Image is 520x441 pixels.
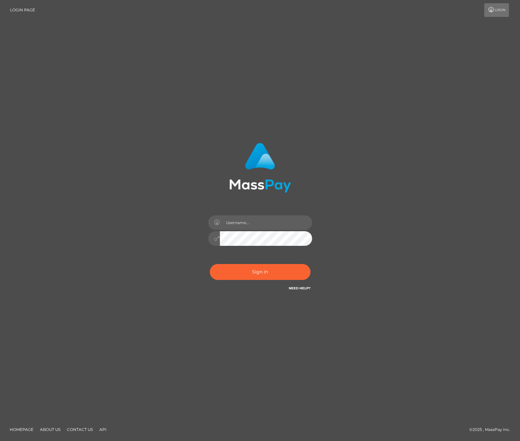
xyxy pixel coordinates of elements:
[469,426,515,433] div: © 2025 , MassPay Inc.
[7,424,36,435] a: Homepage
[10,3,35,17] a: Login Page
[289,286,311,290] a: Need Help?
[229,143,291,193] img: MassPay Login
[97,424,109,435] a: API
[484,3,509,17] a: Login
[37,424,63,435] a: About Us
[220,215,312,230] input: Username...
[210,264,311,280] button: Sign in
[64,424,95,435] a: Contact Us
